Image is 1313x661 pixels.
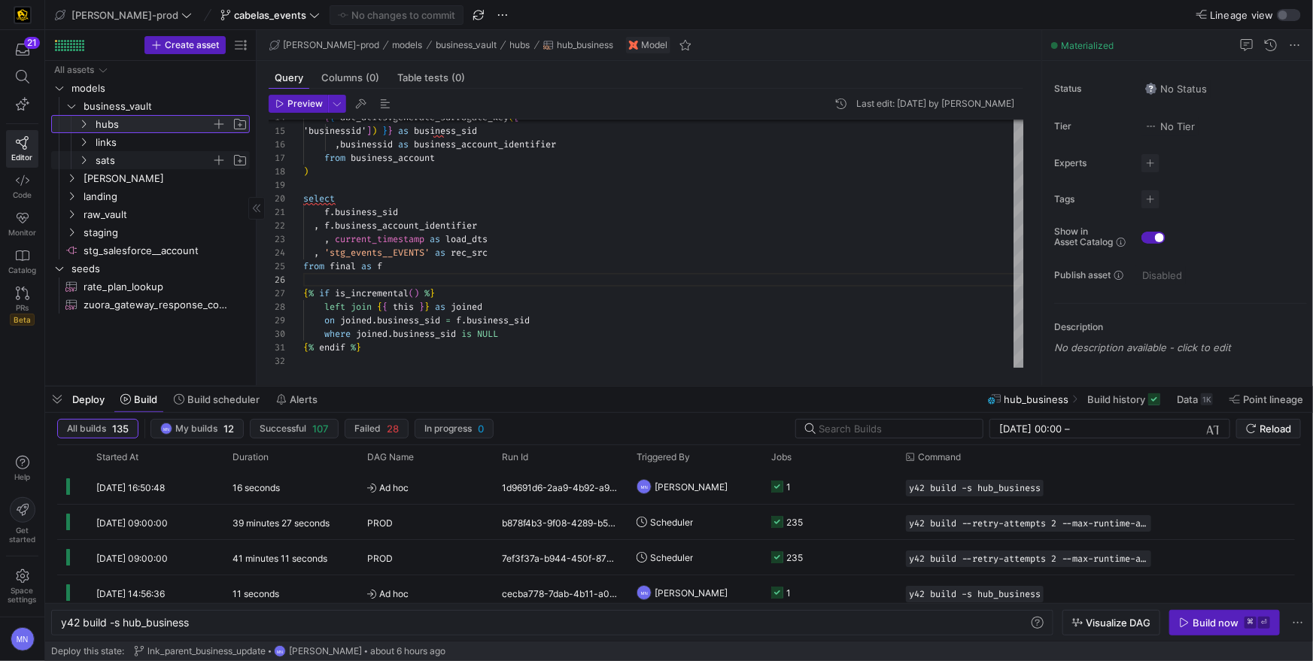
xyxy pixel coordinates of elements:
span: hub_business [1005,393,1069,405]
span: { [303,287,308,299]
span: { [377,301,382,313]
span: In progress [424,423,472,434]
input: Search Builds [819,423,971,435]
y42-duration: 41 minutes 11 seconds [233,553,327,564]
span: [DATE] 16:50:48 [96,482,165,493]
span: hubs [510,40,530,50]
span: } [382,125,388,137]
span: NULL [477,328,498,340]
button: In progress0 [415,419,494,438]
span: [PERSON_NAME] [655,469,728,505]
span: Publish asset [1054,270,1111,280]
div: Press SPACE to select this row. [57,540,1295,575]
span: PROD [367,541,393,576]
div: cecba778-7dab-4b11-a066-386bfdddc97f [493,575,628,610]
div: Press SPACE to select this row. [51,205,250,223]
span: } [388,125,393,137]
span: Started At [96,452,138,462]
span: is [461,328,472,340]
div: Press SPACE to select this row. [51,259,250,277]
div: 29 [269,314,285,327]
span: DAG Name [367,452,414,462]
span: f [324,220,330,232]
div: 20 [269,192,285,205]
span: endif [319,341,345,353]
div: 25 [269,259,285,273]
span: Query [275,73,303,83]
span: final [330,260,356,272]
button: Build [114,387,164,412]
span: as [430,233,440,245]
span: joined [356,328,388,340]
button: [PERSON_NAME]-prod [266,36,383,54]
div: 22 [269,219,285,232]
div: 24 [269,246,285,259]
span: Deploy [72,393,105,405]
span: about 6 hours ago [370,646,445,656]
span: current_timestamp [335,233,424,245]
div: Press SPACE to select this row. [51,133,250,151]
a: PRsBeta [6,280,38,332]
span: [DATE] 09:00:00 [96,517,168,529]
span: from [324,152,345,164]
div: Press SPACE to select this row. [57,575,1295,611]
div: MN [11,627,35,651]
span: where [324,328,351,340]
button: hubs [506,36,534,54]
span: Tags [1054,194,1129,205]
span: Data [1177,393,1198,405]
div: 1 [786,575,791,611]
span: cabelas_events [234,9,306,21]
span: ] [366,125,372,137]
span: Build history [1087,393,1145,405]
span: Visualize DAG [1086,617,1150,629]
span: [PERSON_NAME] [84,170,248,187]
div: Press SPACE to select this row. [51,241,250,259]
button: Preview [269,95,328,113]
span: sats [96,152,211,169]
span: Deploy this state: [51,646,124,656]
span: as [435,247,445,259]
div: 21 [269,205,285,219]
span: Reload [1260,423,1291,435]
div: Press SPACE to select this row. [57,469,1295,505]
a: Monitor [6,205,38,243]
span: } [356,341,361,353]
span: raw_vault [84,206,248,223]
span: links [96,134,248,151]
span: – [1065,423,1070,435]
span: business_vault [436,40,497,50]
span: joined [451,301,482,313]
span: (0) [366,73,379,83]
div: 32 [269,354,285,368]
span: Model [641,40,667,50]
div: 7ef3f37a-b944-450f-8785-f130e10f67f8 [493,540,628,575]
span: ) [303,165,308,177]
span: [PERSON_NAME] [289,646,362,656]
button: Build now⌘⏎ [1169,610,1280,635]
span: { [303,341,308,353]
span: , [314,220,319,232]
span: Get started [9,526,35,544]
button: models [389,36,427,54]
span: stg_salesforce__account​​​​​​​​ [84,242,248,259]
span: } [430,287,435,299]
span: joined [340,314,372,326]
span: load_dts [445,233,488,245]
span: { [382,301,388,313]
span: models [393,40,423,50]
span: , [314,247,319,259]
span: Status [1054,83,1129,94]
span: Help [13,472,32,481]
button: Help [6,449,38,488]
p: No description available - click to edit [1054,341,1307,353]
button: MN [6,623,38,655]
a: Code [6,168,38,205]
div: MN [160,423,172,435]
a: Catalog [6,243,38,280]
a: Editor [6,130,38,168]
div: 19 [269,178,285,192]
span: [PERSON_NAME]-prod [283,40,379,50]
span: Preview [287,99,323,109]
span: Alerts [290,393,318,405]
